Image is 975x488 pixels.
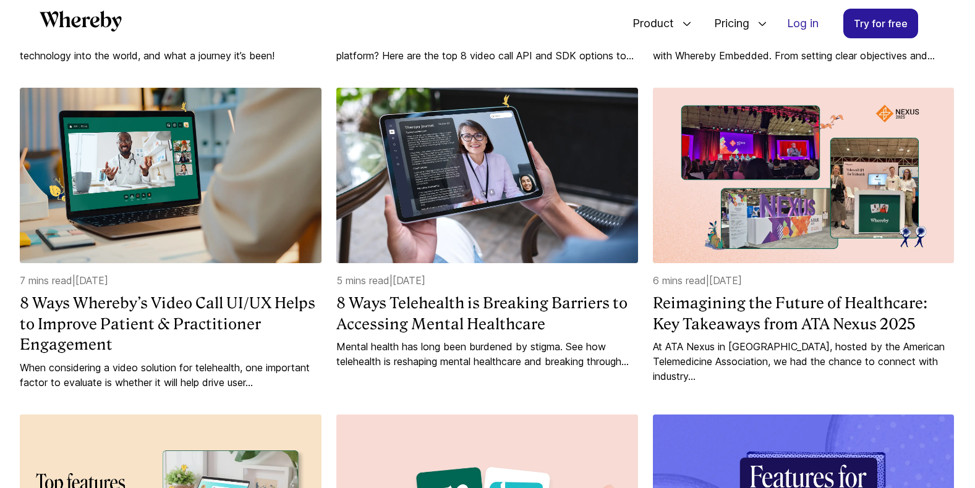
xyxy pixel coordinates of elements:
[653,33,955,63] a: In this guide, we’ll walk you through how to run a successful POC with Whereby Embedded. From set...
[336,33,638,63] a: Looking to embed video calling directly into your product or platform? Here are the top 8 video c...
[653,293,955,334] a: Reimagining the Future of Healthcare: Key Takeaways from ATA Nexus 2025
[653,339,955,384] a: At ATA Nexus in [GEOGRAPHIC_DATA], hosted by the American Telemedicine Association, we had the ch...
[702,3,752,44] span: Pricing
[843,9,918,38] a: Try for free
[777,9,828,38] a: Log in
[20,33,321,63] a: This year marks 12 years since we first launched our video call technology into the world, and wh...
[20,273,321,288] p: 7 mins read | [DATE]
[620,3,677,44] span: Product
[336,339,638,369] a: Mental health has long been burdened by stigma. See how telehealth is reshaping mental healthcare...
[20,293,321,355] a: 8 Ways Whereby’s Video Call UI/UX Helps to Improve Patient & Practitioner Engagement
[40,11,122,36] a: Whereby
[653,273,955,288] p: 6 mins read | [DATE]
[336,273,638,288] p: 5 mins read | [DATE]
[336,293,638,334] a: 8 Ways Telehealth is Breaking Barriers to Accessing Mental Healthcare
[20,360,321,390] a: When considering a video solution for telehealth, one important factor to evaluate is whether it ...
[40,11,122,32] svg: Whereby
